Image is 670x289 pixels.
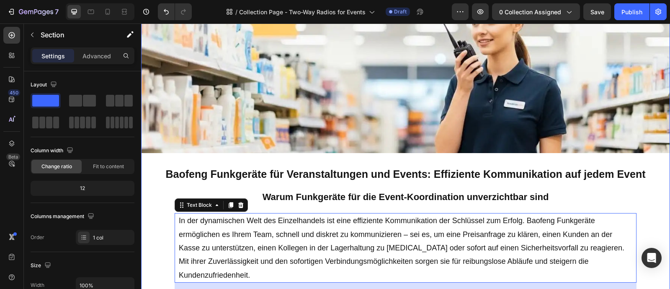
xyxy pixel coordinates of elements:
[31,260,53,271] div: Size
[590,8,604,16] span: Save
[621,8,642,16] div: Publish
[31,234,44,241] div: Order
[32,182,133,194] div: 12
[93,234,132,242] div: 1 col
[55,7,59,17] p: 7
[82,52,111,60] p: Advanced
[8,89,20,96] div: 450
[6,154,20,160] div: Beta
[642,248,662,268] div: Open Intercom Messenger
[614,3,649,20] button: Publish
[31,145,75,156] div: Column width
[41,52,65,60] p: Settings
[158,3,192,20] div: Undo/Redo
[93,163,124,170] span: Fit to content
[492,3,580,20] button: 0 collection assigned
[239,8,366,16] span: Collection Page - Two-Way Radios for Events
[499,8,561,16] span: 0 collection assigned
[235,8,237,16] span: /
[3,3,62,20] button: 7
[141,23,670,289] iframe: Design area
[41,163,72,170] span: Change ratio
[31,211,96,222] div: Columns management
[31,281,44,289] div: Width
[394,8,407,16] span: Draft
[583,3,611,20] button: Save
[31,79,59,91] div: Layout
[41,30,109,40] p: Section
